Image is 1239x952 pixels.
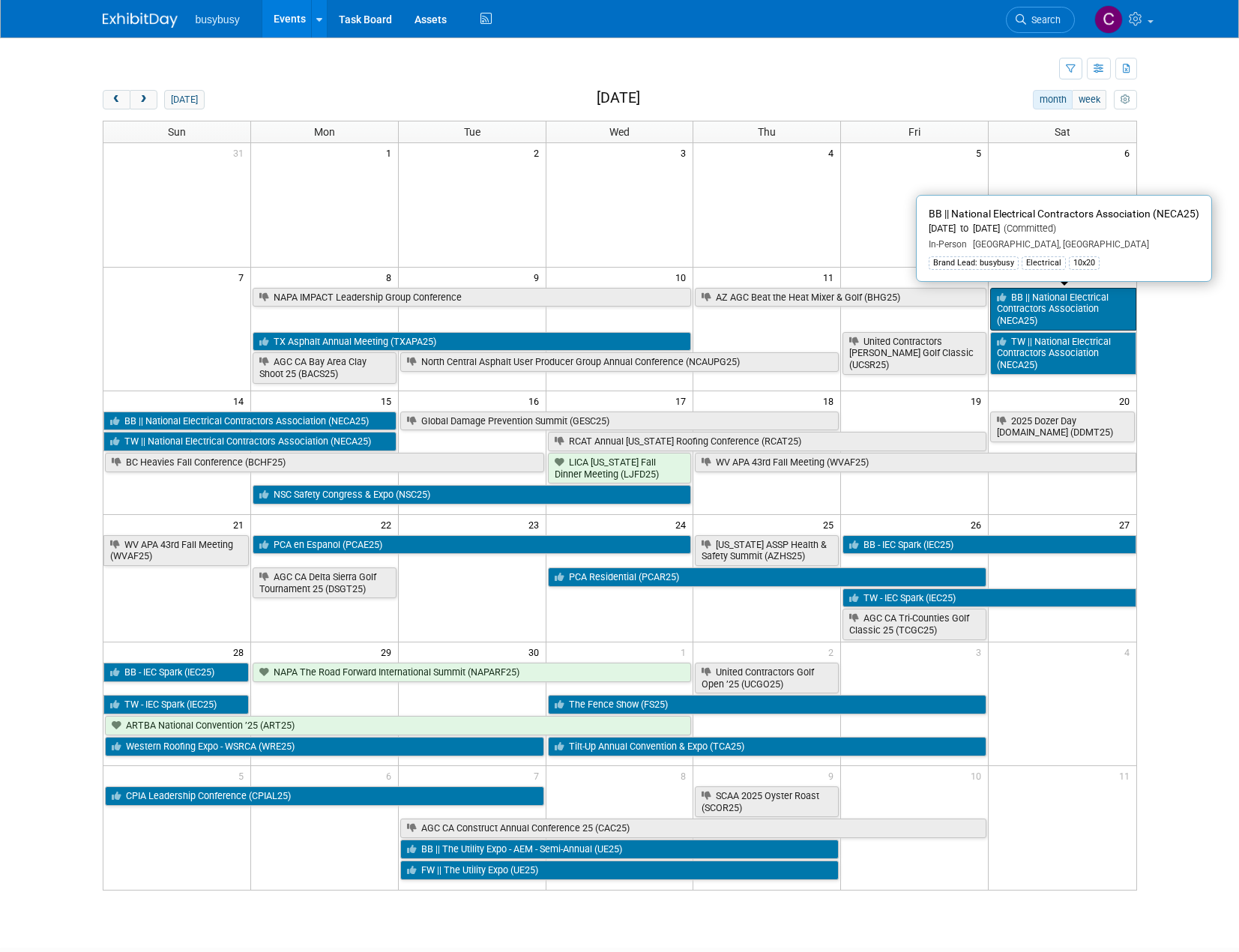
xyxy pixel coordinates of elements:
[253,288,692,307] a: NAPA IMPACT Leadership Group Conference
[548,737,987,756] a: Tilt-Up Annual Convention & Expo (TCA25)
[527,642,546,661] span: 30
[929,223,1199,235] div: [DATE] to [DATE]
[827,143,840,162] span: 4
[695,786,839,817] a: SCAA 2025 Oyster Roast (SCOR25)
[908,126,920,138] span: Fri
[842,535,1136,555] a: BB - IEC Spark (IEC25)
[674,391,693,410] span: 17
[974,143,988,162] span: 5
[237,766,250,785] span: 5
[969,391,988,410] span: 19
[105,716,692,735] a: ARTBA National Convention ’25 (ART25)
[842,588,1136,608] a: TW - IEC Spark (IEC25)
[105,786,544,806] a: CPIA Leadership Conference (CPIAL25)
[253,332,692,352] a: TX Asphalt Annual Meeting (TXAPA25)
[232,515,250,534] span: 21
[967,239,1149,250] span: [GEOGRAPHIC_DATA], [GEOGRAPHIC_DATA]
[103,412,397,431] a: BB || National Electrical Contractors Association (NECA25)
[695,288,986,307] a: AZ AGC Beat the Heat Mixer & Golf (BHG25)
[379,642,398,661] span: 29
[385,268,398,286] span: 8
[385,766,398,785] span: 6
[400,840,839,859] a: BB || The Utility Expo - AEM - Semi-Annual (UE25)
[842,609,986,639] a: AGC CA Tri-Counties Golf Classic 25 (TCGC25)
[103,13,178,28] img: ExhibitDay
[1118,766,1136,785] span: 11
[679,642,693,661] span: 1
[1123,642,1136,661] span: 4
[379,515,398,534] span: 22
[400,861,839,880] a: FW || The Utility Expo (UE25)
[400,352,839,372] a: North Central Asphalt User Producer Group Annual Conference (NCAUPG25)
[253,535,692,555] a: PCA en Espanol (PCAE25)
[695,453,1136,472] a: WV APA 43rd Fall Meeting (WVAF25)
[929,256,1019,270] div: Brand Lead: busybusy
[1026,14,1061,25] span: Search
[609,126,630,138] span: Wed
[679,766,693,785] span: 8
[527,515,546,534] span: 23
[527,391,546,410] span: 16
[1055,126,1070,138] span: Sat
[237,268,250,286] span: 7
[253,663,692,682] a: NAPA The Road Forward International Summit (NAPARF25)
[1121,95,1130,105] i: Personalize Calendar
[103,432,397,451] a: TW || National Electrical Contractors Association (NECA25)
[674,268,693,286] span: 10
[532,766,546,785] span: 7
[1022,256,1066,270] div: Electrical
[196,13,240,25] span: busybusy
[532,268,546,286] span: 9
[842,332,986,375] a: United Contractors [PERSON_NAME] Golf Classic (UCSR25)
[929,208,1199,220] span: BB || National Electrical Contractors Association (NECA25)
[103,90,130,109] button: prev
[674,515,693,534] span: 24
[974,642,988,661] span: 3
[253,567,397,598] a: AGC CA Delta Sierra Golf Tournament 25 (DSGT25)
[168,126,186,138] span: Sun
[1069,256,1100,270] div: 10x20
[822,391,840,410] span: 18
[1118,391,1136,410] span: 20
[164,90,204,109] button: [DATE]
[532,143,546,162] span: 2
[1000,223,1056,234] span: (Committed)
[400,819,986,838] a: AGC CA Construct Annual Conference 25 (CAC25)
[314,126,335,138] span: Mon
[548,432,987,451] a: RCAT Annual [US_STATE] Roofing Conference (RCAT25)
[1118,515,1136,534] span: 27
[232,642,250,661] span: 28
[548,695,987,714] a: The Fence Show (FS25)
[990,412,1134,442] a: 2025 Dozer Day [DOMAIN_NAME] (DDMT25)
[1006,7,1075,33] a: Search
[103,695,249,714] a: TW - IEC Spark (IEC25)
[1072,90,1106,109] button: week
[822,515,840,534] span: 25
[990,332,1136,375] a: TW || National Electrical Contractors Association (NECA25)
[1123,143,1136,162] span: 6
[1094,5,1123,34] img: Collin Larson
[400,412,839,431] a: Global Damage Prevention Summit (GESC25)
[758,126,776,138] span: Thu
[597,90,640,106] h2: [DATE]
[929,239,967,250] span: In-Person
[969,766,988,785] span: 10
[232,391,250,410] span: 14
[105,737,544,756] a: Western Roofing Expo - WSRCA (WRE25)
[827,642,840,661] span: 2
[548,453,692,483] a: LICA [US_STATE] Fall Dinner Meeting (LJFD25)
[969,515,988,534] span: 26
[253,485,692,504] a: NSC Safety Congress & Expo (NSC25)
[1114,90,1136,109] button: myCustomButton
[464,126,480,138] span: Tue
[103,663,249,682] a: BB - IEC Spark (IEC25)
[379,391,398,410] span: 15
[548,567,987,587] a: PCA Residential (PCAR25)
[990,288,1136,331] a: BB || National Electrical Contractors Association (NECA25)
[105,453,544,472] a: BC Heavies Fall Conference (BCHF25)
[679,143,693,162] span: 3
[253,352,397,383] a: AGC CA Bay Area Clay Shoot 25 (BACS25)
[827,766,840,785] span: 9
[232,143,250,162] span: 31
[1033,90,1073,109] button: month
